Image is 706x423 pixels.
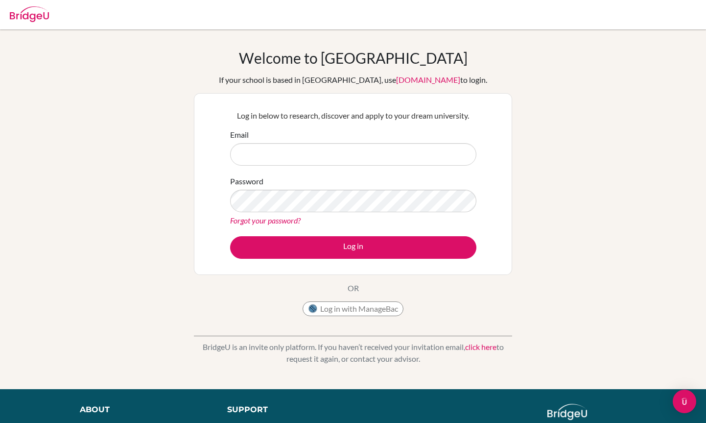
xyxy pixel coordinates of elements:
[230,110,476,122] p: Log in below to research, discover and apply to your dream university.
[10,6,49,22] img: Bridge-U
[303,301,403,316] button: Log in with ManageBac
[230,175,263,187] label: Password
[227,404,343,416] div: Support
[348,282,359,294] p: OR
[230,216,301,225] a: Forgot your password?
[194,341,512,365] p: BridgeU is an invite only platform. If you haven’t received your invitation email, to request it ...
[547,404,587,420] img: logo_white@2x-f4f0deed5e89b7ecb1c2cc34c3e3d731f90f0f143d5ea2071677605dd97b5244.png
[396,75,460,84] a: [DOMAIN_NAME]
[219,74,487,86] div: If your school is based in [GEOGRAPHIC_DATA], use to login.
[465,342,496,351] a: click here
[80,404,206,416] div: About
[673,390,696,413] div: Open Intercom Messenger
[239,49,468,67] h1: Welcome to [GEOGRAPHIC_DATA]
[230,236,476,259] button: Log in
[230,129,249,141] label: Email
